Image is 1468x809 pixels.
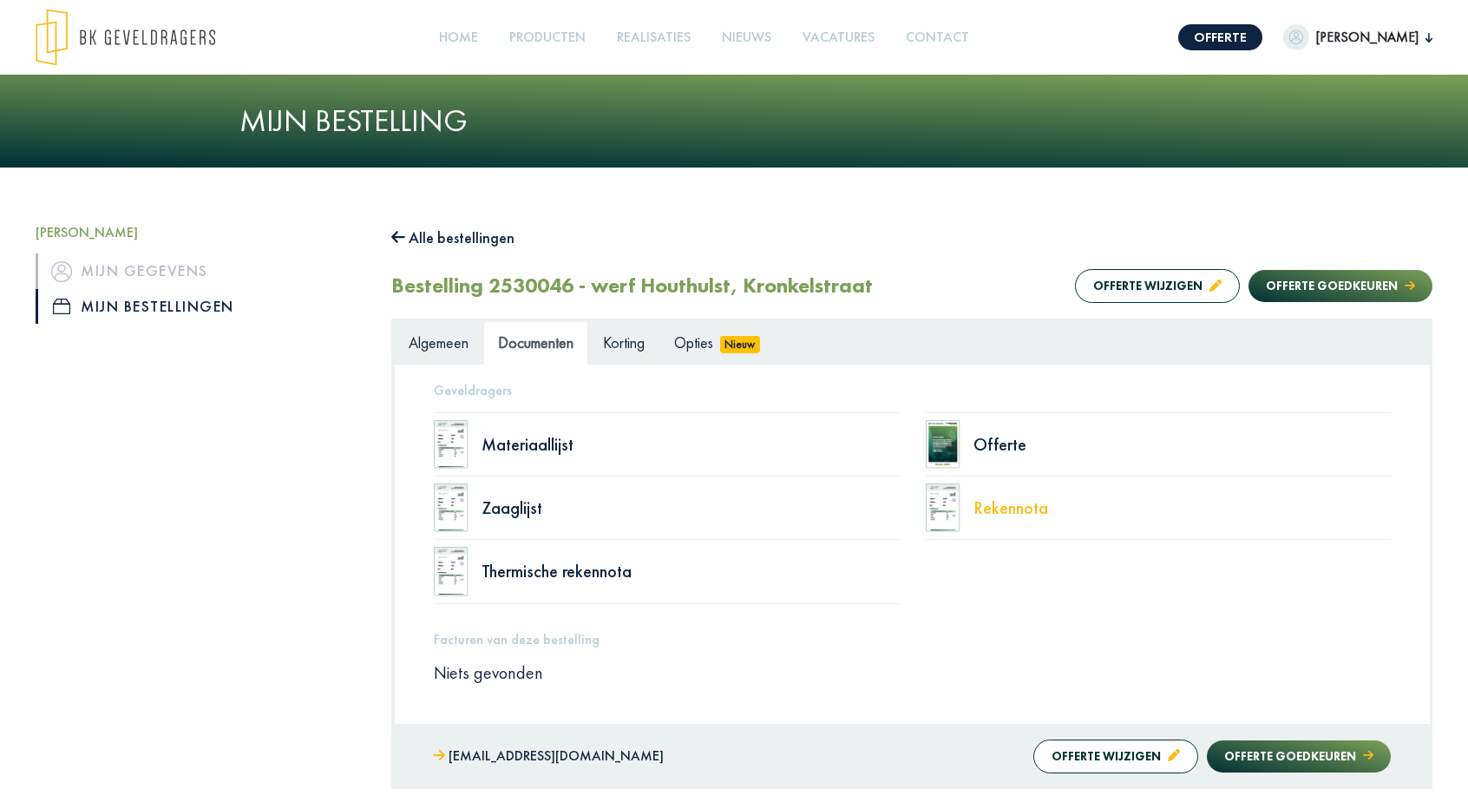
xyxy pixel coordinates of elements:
[899,18,976,57] a: Contact
[796,18,881,57] a: Vacatures
[433,744,664,769] a: [EMAIL_ADDRESS][DOMAIN_NAME]
[394,321,1430,364] ul: Tabs
[1283,24,1309,50] img: dummypic.png
[434,483,469,532] img: doc
[973,499,1392,516] div: Rekennota
[36,224,365,240] h5: [PERSON_NAME]
[1283,24,1432,50] button: [PERSON_NAME]
[432,18,485,57] a: Home
[239,102,1229,140] h1: Mijn bestelling
[391,273,873,299] h2: Bestelling 2530046 - werf Houthulst, Kronkelstraat
[498,332,573,352] span: Documenten
[434,382,1391,398] h5: Geveldragers
[1033,740,1198,773] button: Offerte wijzigen
[1248,270,1432,302] button: Offerte goedkeuren
[610,18,698,57] a: Realisaties
[1075,269,1240,303] button: Offerte wijzigen
[434,420,469,469] img: doc
[1207,740,1391,773] button: Offerte goedkeuren
[434,631,1391,648] h5: Facturen van deze bestelling
[51,261,72,282] img: icon
[720,336,760,353] span: Nieuw
[53,299,70,314] img: icon
[1309,27,1425,48] span: [PERSON_NAME]
[973,436,1392,453] div: Offerte
[434,547,469,595] img: doc
[391,224,514,252] button: Alle bestellingen
[603,332,645,352] span: Korting
[926,483,960,532] img: doc
[421,661,1404,684] div: Niets gevonden
[715,18,778,57] a: Nieuws
[36,9,215,66] img: logo
[36,253,365,288] a: iconMijn gegevens
[36,289,365,324] a: iconMijn bestellingen
[674,332,713,352] span: Opties
[502,18,593,57] a: Producten
[926,420,960,469] img: doc
[482,562,900,580] div: Thermische rekennota
[482,436,900,453] div: Materiaallijst
[1178,24,1262,50] a: Offerte
[482,499,900,516] div: Zaaglijst
[409,332,469,352] span: Algemeen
